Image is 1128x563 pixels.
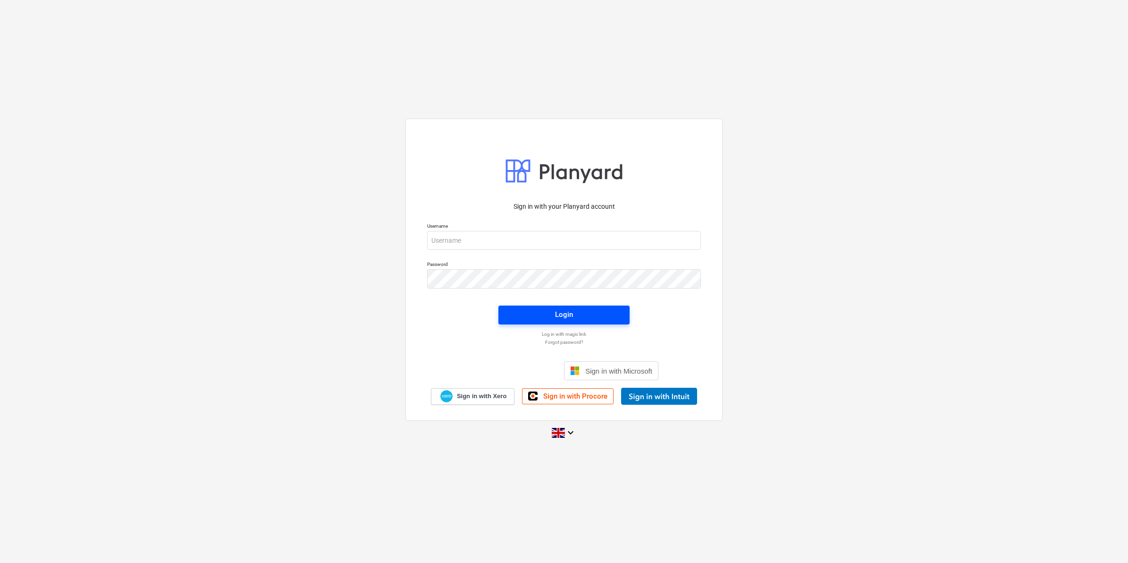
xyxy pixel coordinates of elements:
p: Username [427,223,701,231]
iframe: Chat Widget [1081,518,1128,563]
div: Login [555,308,573,321]
a: Sign in with Procore [522,388,614,404]
span: Sign in with Xero [457,392,506,401]
a: Log in with magic link [422,331,706,337]
img: Microsoft logo [570,366,580,375]
input: Username [427,231,701,250]
span: Sign in with Microsoft [585,367,652,375]
i: keyboard_arrow_down [565,427,576,438]
img: Xero logo [440,390,453,403]
p: Sign in with your Planyard account [427,202,701,212]
p: Password [427,261,701,269]
a: Forgot password? [422,339,706,345]
button: Login [498,306,630,324]
iframe: Sign in with Google Button [465,360,561,381]
a: Sign in with Xero [431,388,515,405]
span: Sign in with Procore [543,392,607,401]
